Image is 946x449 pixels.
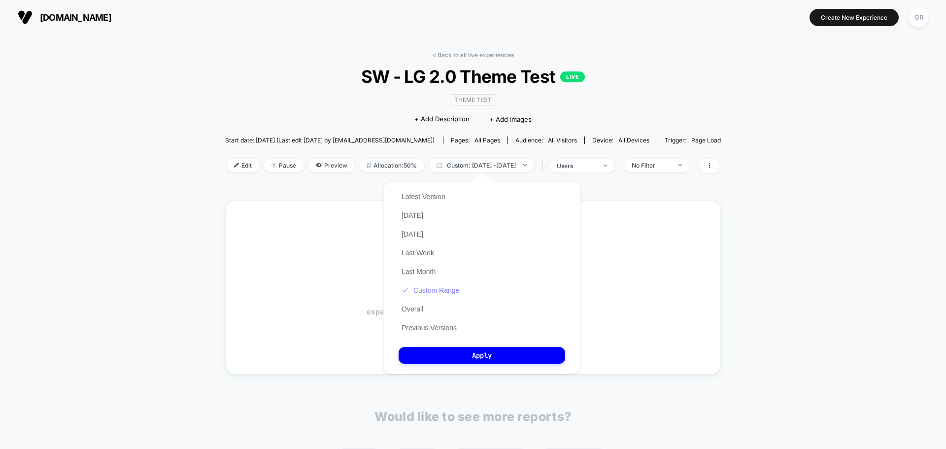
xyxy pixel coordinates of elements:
[691,137,721,144] span: Page Load
[489,115,532,123] span: + Add Images
[450,94,496,105] span: Theme Test
[515,137,577,144] div: Audience:
[399,248,437,257] button: Last Week
[429,159,534,172] span: Custom: [DATE] - [DATE]
[632,162,671,169] div: No Filter
[618,137,649,144] span: all devices
[909,8,928,27] div: GR
[523,164,527,166] img: end
[451,137,500,144] div: Pages:
[399,230,426,239] button: [DATE]
[374,409,572,424] p: Would like to see more reports?
[399,267,439,276] button: Last Month
[399,211,426,220] button: [DATE]
[243,292,704,317] span: Waiting for data…
[367,163,371,168] img: rebalance
[604,165,607,167] img: end
[906,7,931,28] button: GR
[271,163,276,168] img: end
[399,305,426,313] button: Overall
[548,137,577,144] span: All Visitors
[234,163,239,168] img: edit
[474,137,500,144] span: all pages
[399,323,460,332] button: Previous Versions
[414,114,470,124] span: + Add Description
[432,51,514,59] a: < Back to all live experiences
[560,71,585,82] p: LIVE
[225,137,435,144] span: Start date: [DATE] (Last edit [DATE] by [EMAIL_ADDRESS][DOMAIN_NAME])
[250,66,696,87] span: SW - LG 2.0 Theme Test
[18,10,33,25] img: Visually logo
[360,159,424,172] span: Allocation: 50%
[678,164,682,166] img: end
[40,12,111,23] span: [DOMAIN_NAME]
[399,347,565,364] button: Apply
[539,159,549,173] span: |
[367,307,579,317] span: experience just started, data will be shown soon
[399,192,448,201] button: Latest Version
[399,286,462,295] button: Custom Range
[264,159,304,172] span: Pause
[308,159,355,172] span: Preview
[584,137,657,144] span: Device:
[810,9,899,26] button: Create New Experience
[227,159,259,172] span: Edit
[15,9,114,25] button: [DOMAIN_NAME]
[665,137,721,144] div: Trigger:
[437,163,442,168] img: calendar
[557,162,596,170] div: users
